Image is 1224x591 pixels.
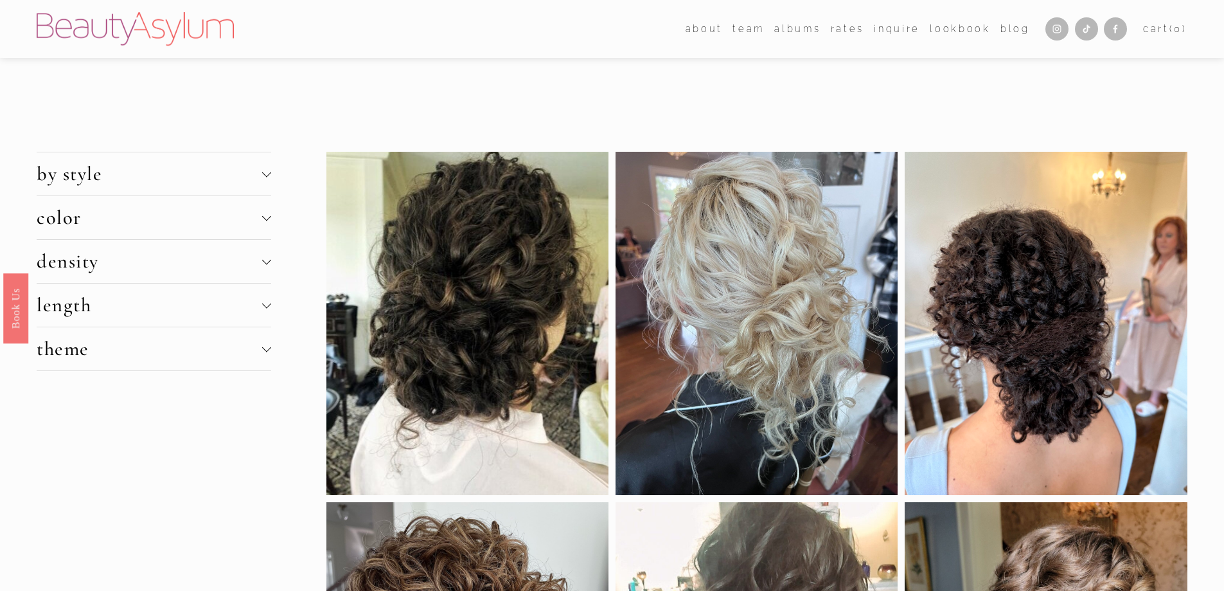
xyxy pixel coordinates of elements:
[732,21,765,37] span: team
[774,19,820,38] a: albums
[1045,17,1069,41] a: Instagram
[37,196,271,239] button: color
[874,19,920,38] a: Inquire
[37,250,262,273] span: density
[37,162,262,186] span: by style
[1174,23,1182,34] span: 0
[1169,23,1187,34] span: ( )
[37,240,271,283] button: density
[1143,21,1187,37] a: 0 items in cart
[1104,17,1127,41] a: Facebook
[37,206,262,230] span: color
[37,327,271,370] button: theme
[1075,17,1098,41] a: TikTok
[37,12,234,46] img: Beauty Asylum | Bridal Hair &amp; Makeup Charlotte &amp; Atlanta
[3,273,28,343] a: Book Us
[37,293,262,317] span: length
[732,19,765,38] a: folder dropdown
[831,19,864,38] a: Rates
[37,337,262,361] span: theme
[686,19,723,38] a: folder dropdown
[37,284,271,327] button: length
[930,19,990,38] a: Lookbook
[1000,19,1030,38] a: Blog
[686,21,723,37] span: about
[37,152,271,195] button: by style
